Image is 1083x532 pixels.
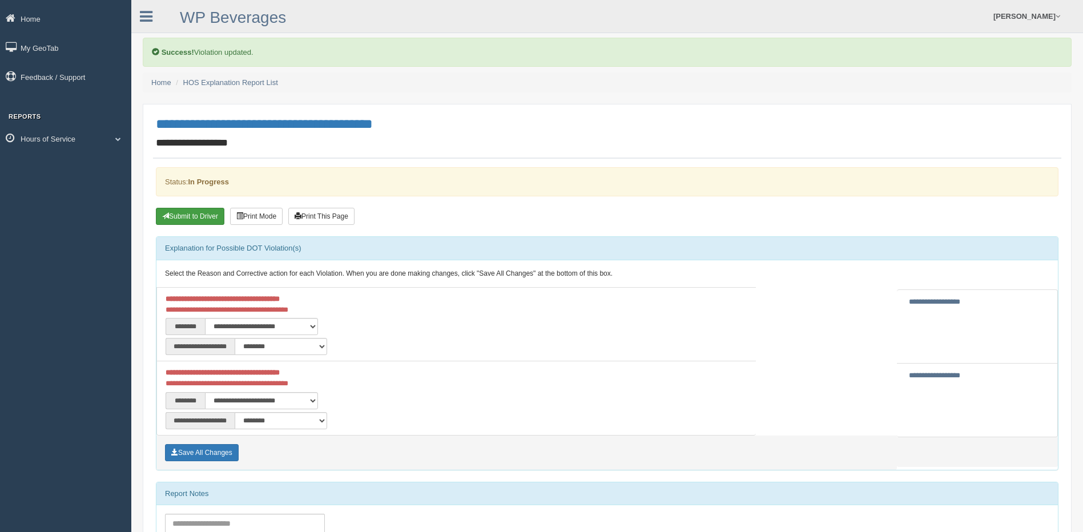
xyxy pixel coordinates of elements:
[143,38,1072,67] div: Violation updated.
[183,78,278,87] a: HOS Explanation Report List
[156,237,1058,260] div: Explanation for Possible DOT Violation(s)
[230,208,283,225] button: Print Mode
[156,167,1058,196] div: Status:
[156,208,224,225] button: Submit To Driver
[156,260,1058,288] div: Select the Reason and Corrective action for each Violation. When you are done making changes, cli...
[162,48,194,57] b: Success!
[288,208,355,225] button: Print This Page
[151,78,171,87] a: Home
[156,482,1058,505] div: Report Notes
[180,9,286,26] a: WP Beverages
[188,178,229,186] strong: In Progress
[165,444,239,461] button: Save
